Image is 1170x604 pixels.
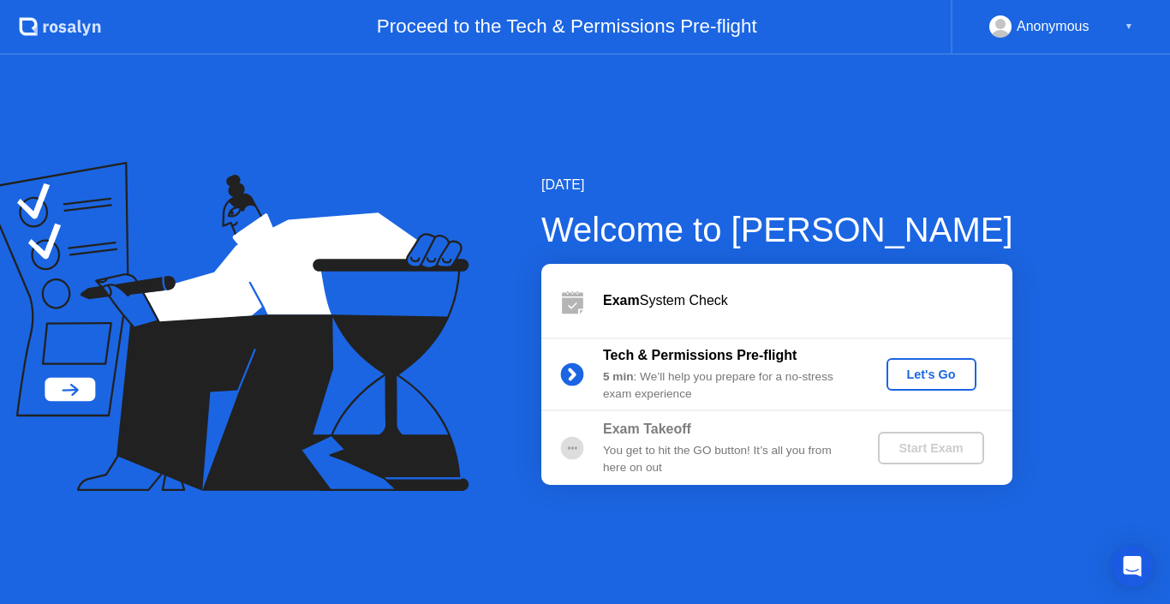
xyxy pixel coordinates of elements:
[603,368,850,404] div: : We’ll help you prepare for a no-stress exam experience
[603,290,1012,311] div: System Check
[1017,15,1089,38] div: Anonymous
[541,175,1013,195] div: [DATE]
[603,293,640,308] b: Exam
[603,422,691,436] b: Exam Takeoff
[603,370,634,383] b: 5 min
[541,204,1013,255] div: Welcome to [PERSON_NAME]
[603,442,850,477] div: You get to hit the GO button! It’s all you from here on out
[886,358,976,391] button: Let's Go
[893,368,970,381] div: Let's Go
[1112,546,1153,587] div: Open Intercom Messenger
[878,432,983,464] button: Start Exam
[603,348,797,362] b: Tech & Permissions Pre-flight
[1125,15,1133,38] div: ▼
[885,441,976,455] div: Start Exam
